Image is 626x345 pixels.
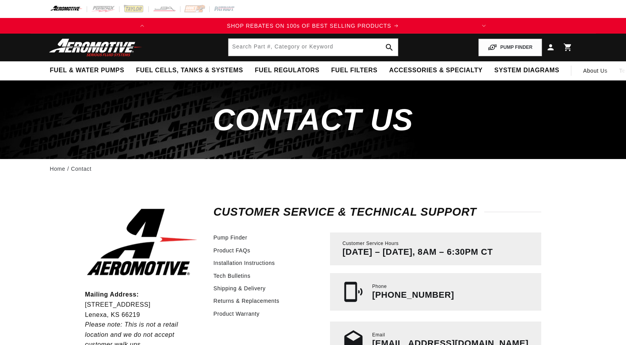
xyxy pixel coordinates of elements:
[50,164,66,173] a: Home
[489,61,565,80] summary: System Diagrams
[130,61,249,80] summary: Fuel Cells, Tanks & Systems
[249,61,325,80] summary: Fuel Regulators
[478,39,542,56] button: PUMP FINDER
[213,102,413,137] span: CONTACt us
[372,290,454,300] p: [PHONE_NUMBER]
[227,23,391,29] span: SHOP REBATES ON 100s OF BEST SELLING PRODUCTS
[136,66,243,75] span: Fuel Cells, Tanks & Systems
[85,310,199,320] p: Lenexa, KS 66219
[50,164,576,173] nav: breadcrumbs
[342,240,399,247] span: Customer Service Hours
[214,259,275,267] a: Installation Instructions
[44,61,130,80] summary: Fuel & Water Pumps
[150,21,476,30] div: 1 of 2
[389,66,483,75] span: Accessories & Specialty
[494,66,559,75] span: System Diagrams
[214,272,251,280] a: Tech Bulletins
[214,233,248,242] a: Pump Finder
[150,21,476,30] a: SHOP REBATES ON 100s OF BEST SELLING PRODUCTS
[372,283,387,290] span: Phone
[214,284,266,293] a: Shipping & Delivery
[134,18,150,34] button: Translation missing: en.sections.announcements.previous_announcement
[50,66,125,75] span: Fuel & Water Pumps
[85,291,139,298] strong: Mailing Address:
[381,39,398,56] button: search button
[476,18,492,34] button: Translation missing: en.sections.announcements.next_announcement
[85,300,199,310] p: [STREET_ADDRESS]
[342,247,493,257] p: [DATE] – [DATE], 8AM – 6:30PM CT
[47,38,144,57] img: Aeromotive
[214,246,250,255] a: Product FAQs
[330,273,541,311] a: Phone [PHONE_NUMBER]
[583,68,607,74] span: About Us
[228,39,398,56] input: Search by Part Number, Category or Keyword
[325,61,383,80] summary: Fuel Filters
[331,66,378,75] span: Fuel Filters
[150,21,476,30] div: Announcement
[383,61,489,80] summary: Accessories & Specialty
[214,207,541,217] h2: Customer Service & Technical Support
[214,309,260,318] a: Product Warranty
[255,66,319,75] span: Fuel Regulators
[577,61,613,80] a: About Us
[71,164,91,173] a: Contact
[30,18,596,34] slideshow-component: Translation missing: en.sections.announcements.announcement_bar
[214,297,280,305] a: Returns & Replacements
[372,332,385,338] span: Email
